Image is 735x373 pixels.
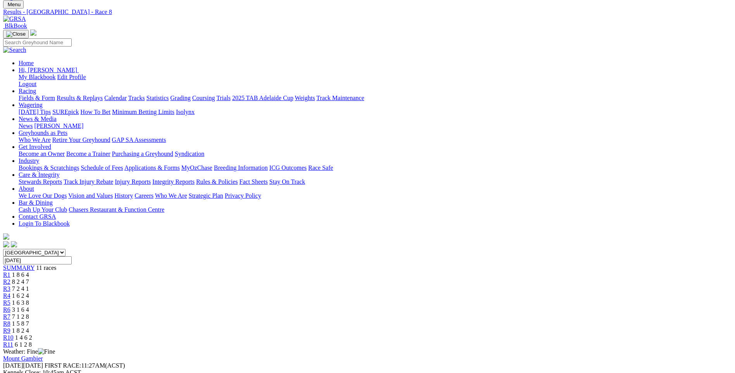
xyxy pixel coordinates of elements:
a: Mount Gambier [3,355,43,362]
a: Breeding Information [214,164,268,171]
span: 1 8 2 4 [12,327,29,334]
a: SUREpick [52,109,79,115]
input: Search [3,38,72,47]
a: Chasers Restaurant & Function Centre [69,206,164,213]
a: Schedule of Fees [81,164,123,171]
a: R7 [3,313,10,320]
a: Bar & Dining [19,199,53,206]
a: R3 [3,285,10,292]
a: History [114,192,133,199]
div: Wagering [19,109,732,116]
a: GAP SA Assessments [112,136,166,143]
span: 1 8 6 4 [12,271,29,278]
div: Hi, [PERSON_NAME] [19,74,732,88]
a: Contact GRSA [19,213,56,220]
a: News [19,123,33,129]
div: Racing [19,95,732,102]
a: Track Maintenance [317,95,364,101]
span: 7 2 4 1 [12,285,29,292]
div: Bar & Dining [19,206,732,213]
a: Login To Blackbook [19,220,70,227]
img: Fine [38,348,55,355]
span: 11 races [36,264,56,271]
a: Applications & Forms [124,164,180,171]
a: Track Injury Rebate [64,178,113,185]
a: Minimum Betting Limits [112,109,174,115]
a: Get Involved [19,143,51,150]
span: R5 [3,299,10,306]
img: twitter.svg [11,241,17,247]
a: Retire Your Greyhound [52,136,110,143]
a: Statistics [146,95,169,101]
span: Weather: Fine [3,348,55,355]
a: R1 [3,271,10,278]
span: Hi, [PERSON_NAME] [19,67,77,73]
div: Greyhounds as Pets [19,136,732,143]
a: R4 [3,292,10,299]
a: MyOzChase [181,164,212,171]
a: Greyhounds as Pets [19,130,67,136]
span: 11:27AM(ACST) [45,362,125,369]
a: Who We Are [155,192,187,199]
a: Edit Profile [57,74,86,80]
span: 3 1 6 4 [12,306,29,313]
span: [DATE] [3,362,23,369]
a: R2 [3,278,10,285]
a: My Blackbook [19,74,56,80]
span: FIRST RACE: [45,362,81,369]
a: How To Bet [81,109,111,115]
span: [DATE] [3,362,43,369]
div: Get Involved [19,150,732,157]
a: Rules & Policies [196,178,238,185]
a: Results & Replays [57,95,103,101]
a: Stay On Track [269,178,305,185]
a: Race Safe [308,164,333,171]
a: Privacy Policy [225,192,261,199]
a: R9 [3,327,10,334]
a: R6 [3,306,10,313]
span: 7 1 2 8 [12,313,29,320]
a: Fields & Form [19,95,55,101]
a: BlkBook [3,22,27,29]
a: Vision and Values [68,192,113,199]
img: Close [6,31,26,37]
a: We Love Our Dogs [19,192,67,199]
input: Select date [3,256,72,264]
div: Care & Integrity [19,178,732,185]
a: About [19,185,34,192]
a: Trials [216,95,231,101]
a: Results - [GEOGRAPHIC_DATA] - Race 8 [3,9,732,16]
a: [PERSON_NAME] [34,123,83,129]
button: Toggle navigation [3,30,29,38]
a: Careers [134,192,153,199]
a: R11 [3,341,13,348]
span: BlkBook [5,22,27,29]
span: 1 4 6 2 [15,334,32,341]
a: R10 [3,334,14,341]
div: About [19,192,732,199]
span: Menu [8,2,21,7]
a: Become an Owner [19,150,65,157]
span: 8 2 4 7 [12,278,29,285]
a: SUMMARY [3,264,34,271]
a: Isolynx [176,109,195,115]
a: Integrity Reports [152,178,195,185]
a: Logout [19,81,36,87]
a: News & Media [19,116,57,122]
span: 6 1 2 8 [15,341,32,348]
a: Become a Trainer [66,150,110,157]
button: Toggle navigation [3,0,24,9]
img: logo-grsa-white.png [3,233,9,240]
a: Stewards Reports [19,178,62,185]
a: R8 [3,320,10,327]
div: News & Media [19,123,732,130]
img: facebook.svg [3,241,9,247]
